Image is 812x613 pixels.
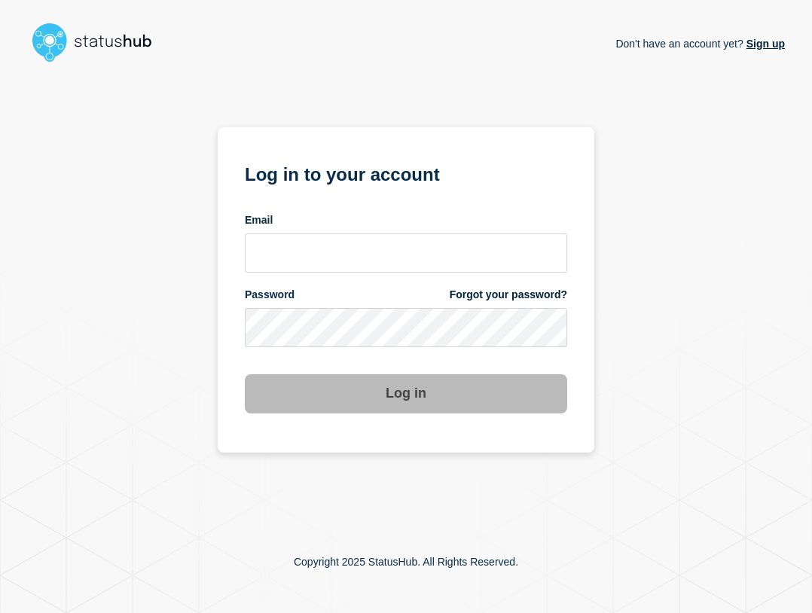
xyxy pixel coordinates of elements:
a: Sign up [743,38,785,50]
input: password input [245,308,567,347]
p: Don't have an account yet? [615,26,785,62]
button: Log in [245,374,567,413]
span: Email [245,213,273,227]
a: Forgot your password? [450,288,567,302]
p: Copyright 2025 StatusHub. All Rights Reserved. [294,556,518,568]
span: Password [245,288,295,302]
h1: Log in to your account [245,159,567,187]
input: email input [245,233,567,273]
img: StatusHub logo [27,18,170,66]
